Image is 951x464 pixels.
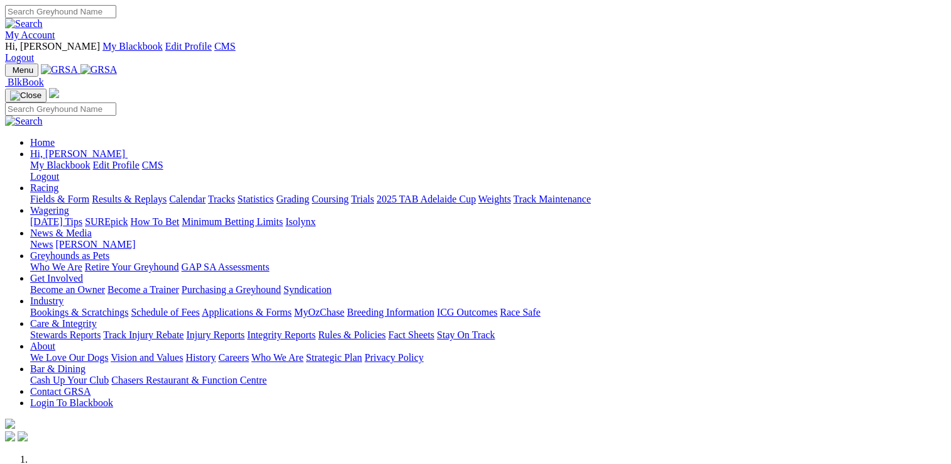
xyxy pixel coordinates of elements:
[30,397,113,408] a: Login To Blackbook
[30,363,85,374] a: Bar & Dining
[30,318,97,329] a: Care & Integrity
[111,375,267,385] a: Chasers Restaurant & Function Centre
[437,307,497,318] a: ICG Outcomes
[437,329,495,340] a: Stay On Track
[351,194,374,204] a: Trials
[5,89,47,102] button: Toggle navigation
[30,262,82,272] a: Who We Are
[92,194,167,204] a: Results & Replays
[186,329,245,340] a: Injury Reports
[30,148,128,159] a: Hi, [PERSON_NAME]
[182,284,281,295] a: Purchasing a Greyhound
[30,205,69,216] a: Wagering
[30,216,946,228] div: Wagering
[30,160,946,182] div: Hi, [PERSON_NAME]
[5,116,43,127] img: Search
[30,307,128,318] a: Bookings & Scratchings
[285,216,316,227] a: Isolynx
[55,239,135,250] a: [PERSON_NAME]
[388,329,434,340] a: Fact Sheets
[5,102,116,116] input: Search
[30,262,946,273] div: Greyhounds as Pets
[238,194,274,204] a: Statistics
[30,273,83,284] a: Get Involved
[30,148,125,159] span: Hi, [PERSON_NAME]
[30,239,946,250] div: News & Media
[251,352,304,363] a: Who We Are
[5,77,44,87] a: BlkBook
[208,194,235,204] a: Tracks
[30,182,58,193] a: Racing
[107,284,179,295] a: Become a Trainer
[30,329,101,340] a: Stewards Reports
[277,194,309,204] a: Grading
[80,64,118,75] img: GRSA
[500,307,540,318] a: Race Safe
[131,216,180,227] a: How To Bet
[30,228,92,238] a: News & Media
[182,216,283,227] a: Minimum Betting Limits
[30,329,946,341] div: Care & Integrity
[111,352,183,363] a: Vision and Values
[294,307,344,318] a: MyOzChase
[185,352,216,363] a: History
[85,262,179,272] a: Retire Your Greyhound
[514,194,591,204] a: Track Maintenance
[218,352,249,363] a: Careers
[85,216,128,227] a: SUREpick
[347,307,434,318] a: Breeding Information
[306,352,362,363] a: Strategic Plan
[30,375,946,386] div: Bar & Dining
[5,41,100,52] span: Hi, [PERSON_NAME]
[8,77,44,87] span: BlkBook
[49,88,59,98] img: logo-grsa-white.png
[30,239,53,250] a: News
[30,216,82,227] a: [DATE] Tips
[5,18,43,30] img: Search
[283,284,331,295] a: Syndication
[5,41,946,64] div: My Account
[165,41,212,52] a: Edit Profile
[169,194,206,204] a: Calendar
[30,171,59,182] a: Logout
[312,194,349,204] a: Coursing
[30,284,105,295] a: Become an Owner
[5,5,116,18] input: Search
[30,352,108,363] a: We Love Our Dogs
[30,137,55,148] a: Home
[5,431,15,441] img: facebook.svg
[30,296,63,306] a: Industry
[214,41,236,52] a: CMS
[30,160,91,170] a: My Blackbook
[30,250,109,261] a: Greyhounds as Pets
[182,262,270,272] a: GAP SA Assessments
[102,41,163,52] a: My Blackbook
[13,65,33,75] span: Menu
[202,307,292,318] a: Applications & Forms
[131,307,199,318] a: Schedule of Fees
[30,375,109,385] a: Cash Up Your Club
[103,329,184,340] a: Track Injury Rebate
[5,419,15,429] img: logo-grsa-white.png
[18,431,28,441] img: twitter.svg
[30,307,946,318] div: Industry
[365,352,424,363] a: Privacy Policy
[93,160,140,170] a: Edit Profile
[30,194,89,204] a: Fields & Form
[30,284,946,296] div: Get Involved
[10,91,41,101] img: Close
[377,194,476,204] a: 2025 TAB Adelaide Cup
[5,52,34,63] a: Logout
[5,64,38,77] button: Toggle navigation
[247,329,316,340] a: Integrity Reports
[41,64,78,75] img: GRSA
[30,194,946,205] div: Racing
[30,352,946,363] div: About
[30,386,91,397] a: Contact GRSA
[318,329,386,340] a: Rules & Policies
[142,160,163,170] a: CMS
[478,194,511,204] a: Weights
[5,30,55,40] a: My Account
[30,341,55,351] a: About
